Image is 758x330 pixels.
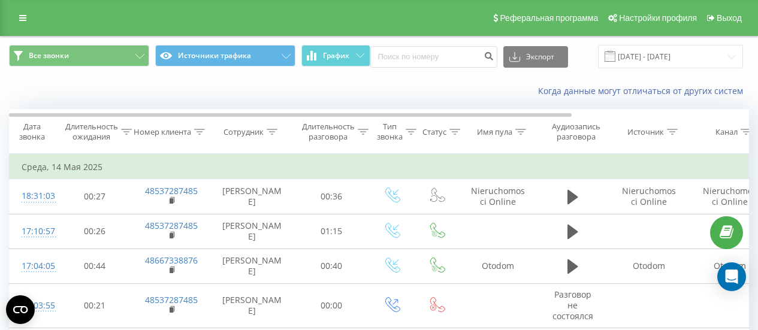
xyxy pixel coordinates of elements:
[9,45,149,66] button: Все звонки
[294,214,369,249] td: 01:15
[609,249,690,283] td: Otodom
[145,255,198,266] a: 48667338876
[323,52,349,60] span: График
[145,185,198,196] a: 48537287485
[500,13,598,23] span: Реферальная программа
[459,179,537,214] td: Nieruchomosci Online
[302,122,355,142] div: Длительность разговора
[58,179,132,214] td: 00:27
[6,295,35,324] button: Open CMP widget
[210,214,294,249] td: [PERSON_NAME]
[155,45,295,66] button: Источники трафика
[58,283,132,328] td: 00:21
[538,85,749,96] a: Когда данные могут отличаться от других систем
[294,249,369,283] td: 00:40
[717,262,746,291] div: Open Intercom Messenger
[301,45,370,66] button: График
[224,127,264,137] div: Сотрудник
[65,122,118,142] div: Длительность ожидания
[29,51,69,60] span: Все звонки
[145,294,198,305] a: 48537287485
[58,249,132,283] td: 00:44
[134,127,191,137] div: Номер клиента
[477,127,512,137] div: Имя пула
[294,179,369,214] td: 00:36
[22,294,46,317] div: 17:03:55
[210,249,294,283] td: [PERSON_NAME]
[459,249,537,283] td: Otodom
[627,127,664,137] div: Источник
[210,283,294,328] td: [PERSON_NAME]
[503,46,568,68] button: Экспорт
[619,13,697,23] span: Настройки профиля
[609,179,690,214] td: Nieruchomosci Online
[22,255,46,278] div: 17:04:05
[715,127,738,137] div: Канал
[547,122,605,142] div: Аудиозапись разговора
[552,289,593,322] span: Разговор не состоялся
[717,13,742,23] span: Выход
[22,220,46,243] div: 17:10:57
[422,127,446,137] div: Статус
[22,184,46,208] div: 18:31:03
[58,214,132,249] td: 00:26
[370,46,497,68] input: Поиск по номеру
[10,122,54,142] div: Дата звонка
[145,220,198,231] a: 48537287485
[294,283,369,328] td: 00:00
[210,179,294,214] td: [PERSON_NAME]
[377,122,403,142] div: Тип звонка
